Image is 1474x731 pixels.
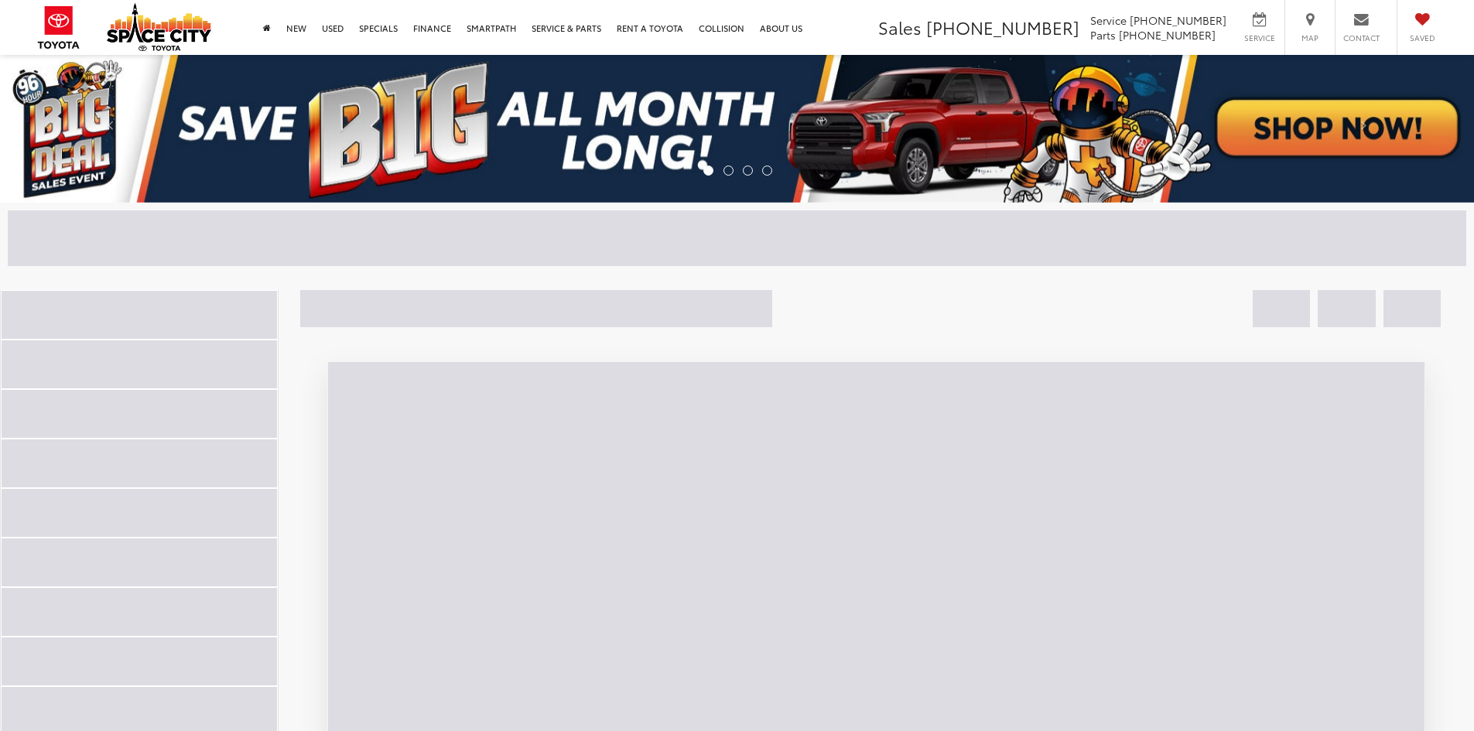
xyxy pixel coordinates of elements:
[1343,32,1380,43] span: Contact
[1090,12,1127,28] span: Service
[878,15,922,39] span: Sales
[1090,27,1116,43] span: Parts
[1130,12,1226,28] span: [PHONE_NUMBER]
[1119,27,1216,43] span: [PHONE_NUMBER]
[1242,32,1277,43] span: Service
[1405,32,1439,43] span: Saved
[926,15,1079,39] span: [PHONE_NUMBER]
[107,3,211,51] img: Space City Toyota
[1293,32,1327,43] span: Map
